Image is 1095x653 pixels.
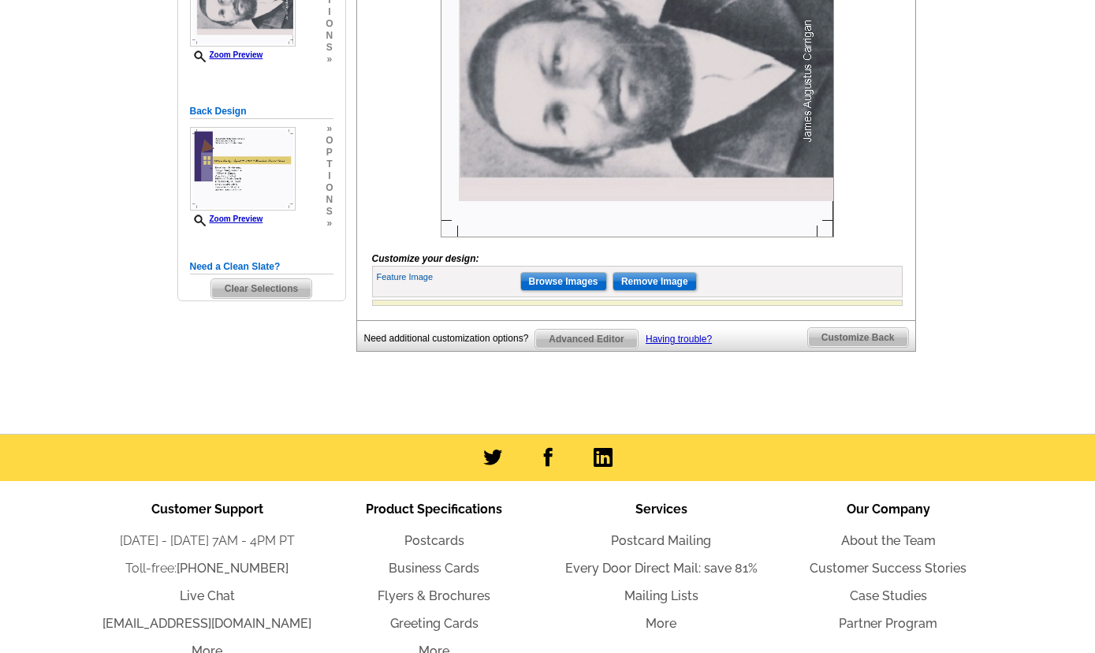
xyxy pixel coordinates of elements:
[326,123,333,135] span: »
[190,50,263,59] a: Zoom Preview
[364,329,535,349] div: Need additional customization options?
[94,559,321,578] li: Toll-free:
[151,502,263,517] span: Customer Support
[624,588,698,603] a: Mailing Lists
[372,253,479,264] i: Customize your design:
[635,502,687,517] span: Services
[180,588,235,603] a: Live Chat
[326,182,333,194] span: o
[326,194,333,206] span: n
[190,127,296,211] img: Z18892052_00001_2.jpg
[326,206,333,218] span: s
[326,170,333,182] span: i
[326,147,333,159] span: p
[326,30,333,42] span: n
[190,259,333,274] h5: Need a Clean Slate?
[613,272,697,291] input: Remove Image
[102,616,311,631] a: [EMAIL_ADDRESS][DOMAIN_NAME]
[326,42,333,54] span: s
[404,533,464,548] a: Postcards
[611,533,711,548] a: Postcard Mailing
[780,286,1095,653] iframe: LiveChat chat widget
[326,218,333,229] span: »
[326,159,333,170] span: t
[389,561,479,576] a: Business Cards
[190,215,263,223] a: Zoom Preview
[326,18,333,30] span: o
[390,616,479,631] a: Greeting Cards
[211,279,311,298] span: Clear Selections
[377,271,519,284] label: Feature Image
[646,616,676,631] a: More
[534,329,638,349] a: Advanced Editor
[326,6,333,18] span: i
[646,334,712,345] a: Having trouble?
[190,104,333,119] h5: Back Design
[378,588,490,603] a: Flyers & Brochures
[535,330,637,349] span: Advanced Editor
[326,135,333,147] span: o
[520,272,607,291] input: Browse Images
[94,532,321,550] li: [DATE] - [DATE] 7AM - 4PM PT
[326,54,333,65] span: »
[366,502,502,517] span: Product Specifications
[177,561,289,576] a: [PHONE_NUMBER]
[565,561,758,576] a: Every Door Direct Mail: save 81%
